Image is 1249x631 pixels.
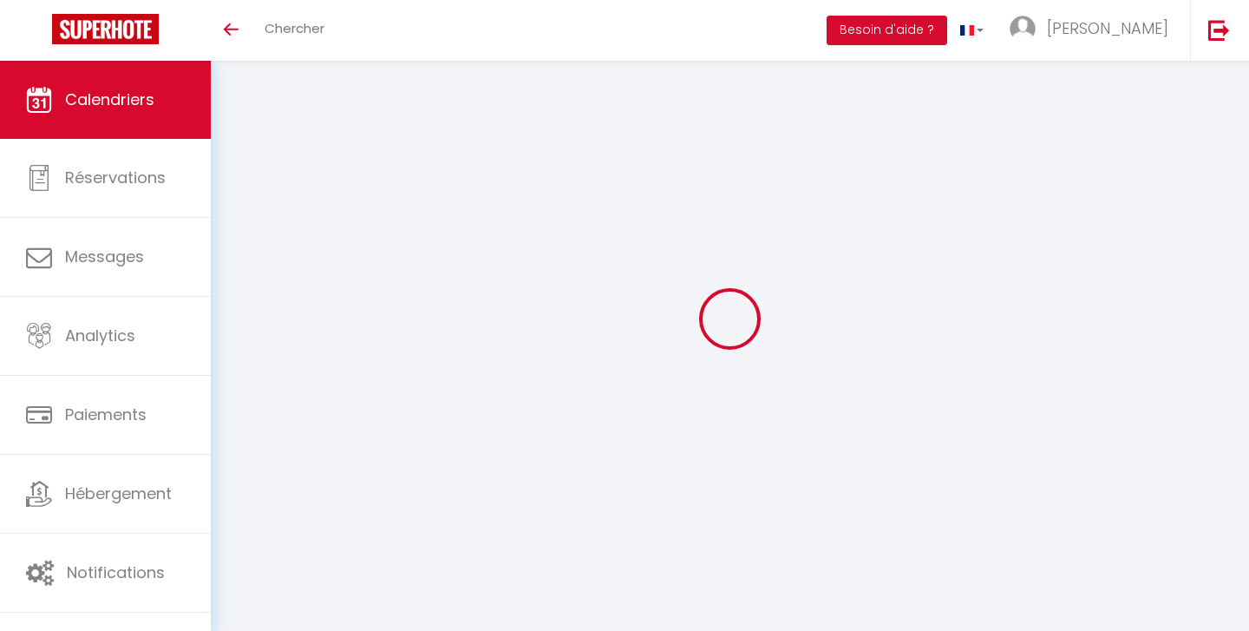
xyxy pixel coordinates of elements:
span: Hébergement [65,483,172,504]
button: Besoin d'aide ? [827,16,947,45]
span: Paiements [65,404,147,425]
span: Messages [65,246,144,267]
span: Réservations [65,167,166,188]
img: Super Booking [52,14,159,44]
span: Chercher [265,19,324,37]
span: Notifications [67,562,165,583]
span: Calendriers [65,89,154,110]
span: [PERSON_NAME] [1047,17,1168,39]
img: logout [1208,19,1230,41]
img: ... [1010,16,1036,42]
span: Analytics [65,325,135,346]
